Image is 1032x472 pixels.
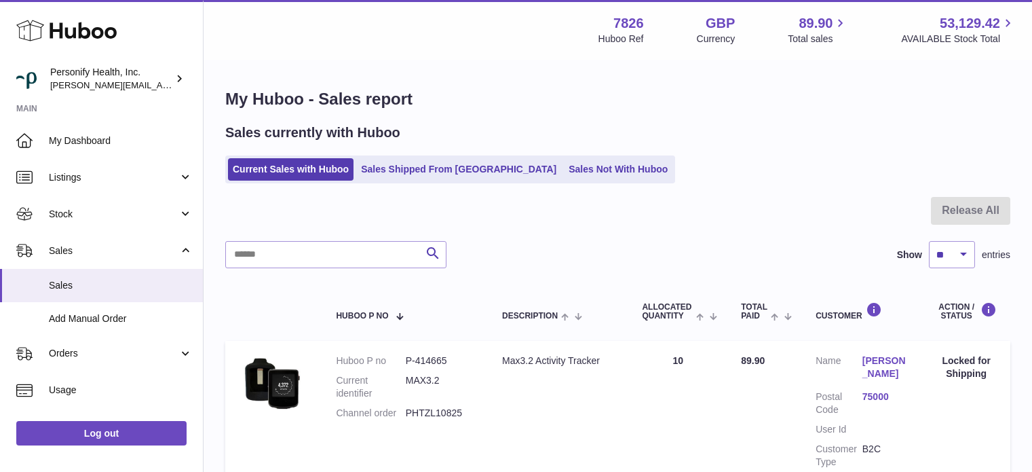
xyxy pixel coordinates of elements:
[502,312,558,321] span: Description
[49,312,193,325] span: Add Manual Order
[862,391,909,403] a: 75000
[225,124,400,142] h2: Sales currently with Huboo
[697,33,735,46] div: Currency
[239,355,307,412] img: 1646851114.jpeg
[741,303,767,321] span: Total paid
[336,407,405,420] dt: Channel order
[799,14,833,33] span: 89.90
[49,384,193,397] span: Usage
[564,158,672,181] a: Sales Not With Huboo
[816,423,862,436] dt: User Id
[940,14,1000,33] span: 53,129.42
[50,66,172,92] div: Personify Health, Inc.
[816,391,862,416] dt: Postal Code
[936,302,997,321] div: Action / Status
[406,407,475,420] dd: PHTZL10825
[598,33,644,46] div: Huboo Ref
[613,14,644,33] strong: 7826
[406,374,475,400] dd: MAX3.2
[356,158,561,181] a: Sales Shipped From [GEOGRAPHIC_DATA]
[406,355,475,367] dd: P-414665
[788,33,848,46] span: Total sales
[228,158,353,181] a: Current Sales with Huboo
[982,249,1010,261] span: entries
[901,33,1016,46] span: AVAILABLE Stock Total
[49,347,178,360] span: Orders
[16,69,37,89] img: donald.holliday@virginpulse.com
[788,14,848,46] a: 89.90 Total sales
[50,79,345,90] span: [PERSON_NAME][EMAIL_ADDRESS][PERSON_NAME][DOMAIN_NAME]
[336,312,388,321] span: Huboo P no
[225,88,1010,110] h1: My Huboo - Sales report
[49,134,193,147] span: My Dashboard
[816,302,909,321] div: Customer
[16,421,187,446] a: Log out
[936,355,997,380] div: Locked for Shipping
[49,208,178,221] span: Stock
[49,244,178,257] span: Sales
[502,355,615,367] div: Max3.2 Activity Tracker
[706,14,735,33] strong: GBP
[642,303,692,321] span: ALLOCATED Quantity
[816,443,862,469] dt: Customer Type
[336,374,405,400] dt: Current identifier
[741,355,765,366] span: 89.90
[49,279,193,292] span: Sales
[49,171,178,184] span: Listings
[901,14,1016,46] a: 53,129.42 AVAILABLE Stock Total
[336,355,405,367] dt: Huboo P no
[862,355,909,380] a: [PERSON_NAME]
[897,249,922,261] label: Show
[862,443,909,469] dd: B2C
[816,355,862,384] dt: Name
